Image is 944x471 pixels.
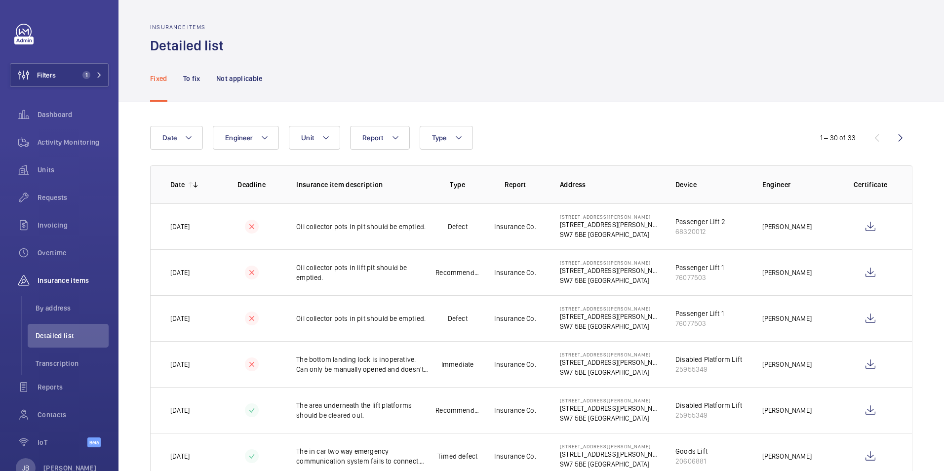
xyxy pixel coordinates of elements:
p: Oil collector pots in pit should be emptied. [296,314,429,323]
span: Dashboard [38,110,109,119]
p: Certificate [849,180,892,190]
p: [PERSON_NAME] [762,222,812,232]
span: Contacts [38,410,109,420]
div: 68320012 [675,227,725,236]
p: To fix [183,74,200,83]
p: [STREET_ADDRESS][PERSON_NAME] [560,403,660,413]
p: Report [493,180,537,190]
div: 76077503 [675,318,724,328]
p: Recommendation [435,405,479,415]
span: Activity Monitoring [38,137,109,147]
span: Detailed list [36,331,109,341]
p: Deadline [230,180,274,190]
p: Immediate [441,359,474,369]
h2: Insurance items [150,24,230,31]
div: 76077503 [675,273,724,282]
p: [PERSON_NAME] [762,451,812,461]
button: Filters1 [10,63,109,87]
p: [STREET_ADDRESS][PERSON_NAME] [560,306,660,312]
span: Units [38,165,109,175]
p: Timed defect [437,451,477,461]
p: Insurance Co. [494,314,536,323]
p: [STREET_ADDRESS][PERSON_NAME] [560,266,660,275]
p: [STREET_ADDRESS][PERSON_NAME] [560,449,660,459]
p: Insurance Co. [494,268,536,277]
p: [DATE] [170,359,190,369]
p: [STREET_ADDRESS][PERSON_NAME] [560,397,660,403]
p: [STREET_ADDRESS][PERSON_NAME] [560,220,660,230]
div: Passenger Lift 1 [675,309,724,318]
p: [STREET_ADDRESS][PERSON_NAME] [560,357,660,367]
div: Disabled Platform Lift [675,400,742,410]
p: [STREET_ADDRESS][PERSON_NAME] [560,312,660,321]
p: [PERSON_NAME] [762,314,812,323]
p: Oil collector pots in pit should be emptied. [296,222,429,232]
span: By address [36,303,109,313]
h1: Detailed list [150,37,230,55]
p: Insurance Co. [494,451,536,461]
p: Recommendation [435,268,479,277]
span: IoT [38,437,87,447]
p: The area underneath the lift platforms should be cleared out. [296,400,429,420]
p: [STREET_ADDRESS][PERSON_NAME] [560,260,660,266]
div: 25955349 [675,410,742,420]
p: [DATE] [170,314,190,323]
p: Engineer [762,180,833,190]
p: The bottom landing lock is inoperative. Can only be manually opened and doesn't electrically lock... [296,354,429,374]
p: [PERSON_NAME] [762,268,812,277]
p: Insurance Co. [494,405,536,415]
p: [STREET_ADDRESS][PERSON_NAME] [560,352,660,357]
p: [PERSON_NAME] [762,405,812,415]
p: [PERSON_NAME] [762,359,812,369]
span: Beta [87,437,101,447]
span: Insurance items [38,275,109,285]
span: Requests [38,193,109,202]
div: 25955349 [675,364,742,374]
p: Insurance Co. [494,359,536,369]
span: Engineer [225,134,253,142]
p: [DATE] [170,222,190,232]
p: Address [560,180,660,190]
p: Insurance item description [296,180,429,190]
p: SW7 5BE [GEOGRAPHIC_DATA] [560,230,660,239]
div: 20606881 [675,456,708,466]
button: Engineer [213,126,279,150]
p: Type [435,180,479,190]
span: Filters [37,70,56,80]
span: Invoicing [38,220,109,230]
p: [DATE] [170,451,190,461]
p: Insurance Co. [494,222,536,232]
p: SW7 5BE [GEOGRAPHIC_DATA] [560,275,660,285]
p: Defect [448,222,468,232]
div: Disabled Platform Lift [675,354,742,364]
p: Fixed [150,74,167,83]
p: [DATE] [170,405,190,415]
span: 1 [82,71,90,79]
span: Transcription [36,358,109,368]
p: Date [170,180,185,190]
p: Not applicable [216,74,263,83]
button: Report [350,126,410,150]
p: [DATE] [170,268,190,277]
span: Report [362,134,384,142]
p: The in car two way emergency communication system fails to connect. This should be returned to fu... [296,446,429,466]
p: [STREET_ADDRESS][PERSON_NAME] [560,443,660,449]
span: Date [162,134,177,142]
span: Reports [38,382,109,392]
span: Overtime [38,248,109,258]
button: Date [150,126,203,150]
p: SW7 5BE [GEOGRAPHIC_DATA] [560,459,660,469]
button: Unit [289,126,340,150]
p: Device [675,180,746,190]
button: Type [420,126,473,150]
div: 1 – 30 of 33 [820,133,856,143]
span: Type [432,134,447,142]
p: SW7 5BE [GEOGRAPHIC_DATA] [560,413,660,423]
div: Passenger Lift 2 [675,217,725,227]
div: Goods Lift [675,446,708,456]
p: Defect [448,314,468,323]
span: Unit [301,134,314,142]
div: Passenger Lift 1 [675,263,724,273]
p: [STREET_ADDRESS][PERSON_NAME] [560,214,660,220]
p: SW7 5BE [GEOGRAPHIC_DATA] [560,367,660,377]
